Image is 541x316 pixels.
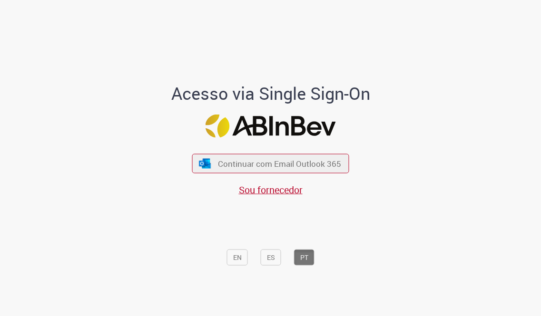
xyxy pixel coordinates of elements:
span: Continuar com Email Outlook 365 [218,158,341,169]
img: ícone Azure/Microsoft 360 [198,158,211,168]
img: Logo ABInBev [206,114,336,137]
button: PT [294,249,315,266]
h1: Acesso via Single Sign-On [162,84,379,103]
button: ES [261,249,281,266]
button: ícone Azure/Microsoft 360 Continuar com Email Outlook 365 [192,154,349,173]
button: EN [227,249,248,266]
a: Sou fornecedor [239,183,303,196]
